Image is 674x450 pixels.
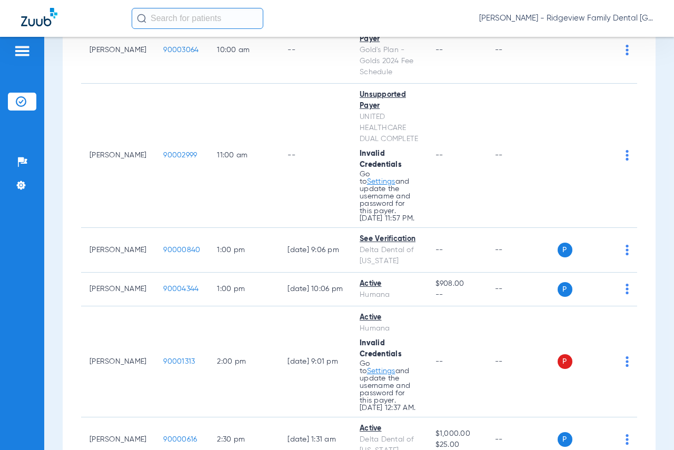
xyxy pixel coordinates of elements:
span: -- [435,358,443,365]
span: -- [435,152,443,159]
img: x.svg [602,284,612,294]
img: group-dot-blue.svg [626,245,629,255]
td: [PERSON_NAME] [81,273,155,306]
p: Go to and update the username and password for this payer. [DATE] 11:57 PM. [360,171,419,222]
span: Invalid Credentials [360,339,402,358]
span: 90000840 [163,246,200,254]
img: x.svg [602,45,612,55]
td: -- [487,17,558,84]
input: Search for patients [132,8,263,29]
span: 90002999 [163,152,197,159]
img: x.svg [602,150,612,161]
a: Settings [367,178,395,185]
td: 1:00 PM [209,228,279,273]
td: [PERSON_NAME] [81,306,155,417]
p: Go to and update the username and password for this payer. [DATE] 12:37 AM. [360,360,419,412]
span: [PERSON_NAME] - Ridgeview Family Dental [GEOGRAPHIC_DATA] [479,13,653,24]
a: Settings [367,367,395,375]
span: P [558,432,572,447]
td: -- [487,306,558,417]
span: -- [435,246,443,254]
td: 2:00 PM [209,306,279,417]
img: x.svg [602,245,612,255]
img: group-dot-blue.svg [626,45,629,55]
img: hamburger-icon [14,45,31,57]
div: Delta Dental of [US_STATE] [360,245,419,267]
td: -- [487,273,558,306]
span: -- [435,46,443,54]
td: -- [279,84,351,228]
span: P [558,354,572,369]
td: [DATE] 9:06 PM [279,228,351,273]
td: [PERSON_NAME] [81,84,155,228]
span: 90000616 [163,436,197,443]
iframe: Chat Widget [621,399,674,450]
div: Humana [360,289,419,301]
td: [DATE] 9:01 PM [279,306,351,417]
span: Invalid Credentials [360,150,402,168]
div: Unsupported Payer [360,89,419,112]
div: Active [360,423,419,434]
div: Active [360,278,419,289]
td: 1:00 PM [209,273,279,306]
div: Gold's Plan - Golds 2024 Fee Schedule [360,45,419,78]
span: $1,000.00 [435,428,478,439]
span: 90001313 [163,358,195,365]
span: 90003064 [163,46,199,54]
span: P [558,282,572,297]
img: x.svg [602,434,612,445]
span: 90004344 [163,285,199,293]
td: -- [279,17,351,84]
td: -- [487,84,558,228]
div: See Verification [360,234,419,245]
img: x.svg [602,356,612,367]
img: group-dot-blue.svg [626,356,629,367]
span: $908.00 [435,278,478,289]
td: [PERSON_NAME] [81,228,155,273]
div: Active [360,312,419,323]
td: [PERSON_NAME] [81,17,155,84]
img: Search Icon [137,14,146,23]
img: group-dot-blue.svg [626,150,629,161]
td: 11:00 AM [209,84,279,228]
td: [DATE] 10:06 PM [279,273,351,306]
span: P [558,243,572,257]
div: UNITED HEALTHCARE DUAL COMPLETE [360,112,419,145]
img: Zuub Logo [21,8,57,26]
td: -- [487,228,558,273]
span: -- [435,289,478,301]
img: group-dot-blue.svg [626,284,629,294]
div: Humana [360,323,419,334]
td: 10:00 AM [209,17,279,84]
